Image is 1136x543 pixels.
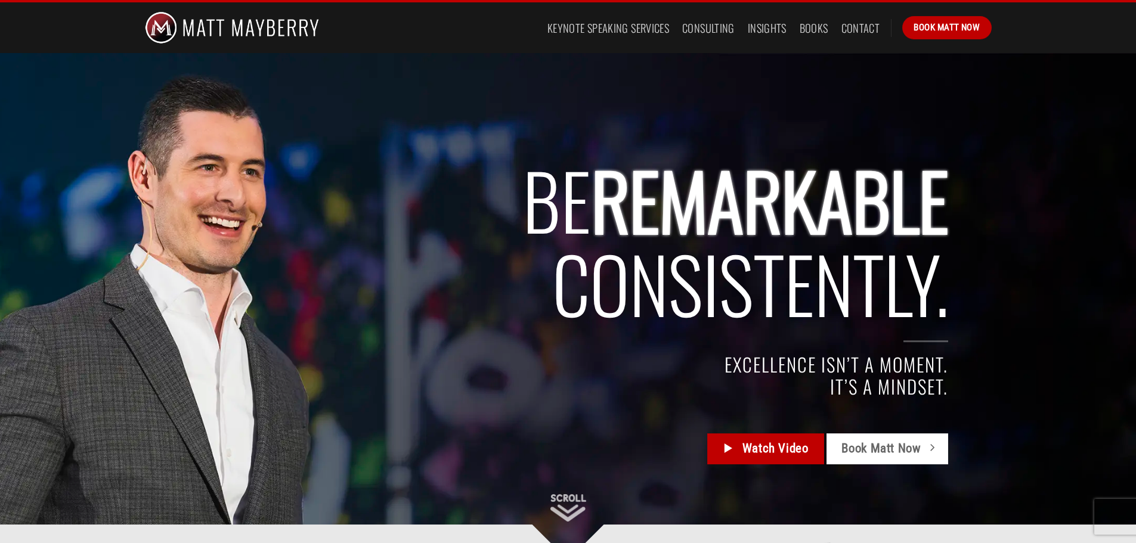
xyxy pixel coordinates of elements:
[902,16,991,39] a: Book Matt Now
[240,158,949,325] h2: BE
[240,376,949,398] h4: IT’S A MINDSET.
[552,226,948,339] span: Consistently.
[841,17,880,39] a: Contact
[742,439,809,458] span: Watch Video
[914,20,980,35] span: Book Matt Now
[800,17,828,39] a: Books
[748,17,787,39] a: Insights
[707,433,824,464] a: Watch Video
[827,433,948,464] a: Book Matt Now
[145,2,320,53] img: Matt Mayberry
[591,143,948,256] span: REMARKABLE
[682,17,735,39] a: Consulting
[240,353,949,376] h4: EXCELLENCE ISN’T A MOMENT.
[841,439,921,458] span: Book Matt Now
[547,17,669,39] a: Keynote Speaking Services
[550,494,586,522] img: Scroll Down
